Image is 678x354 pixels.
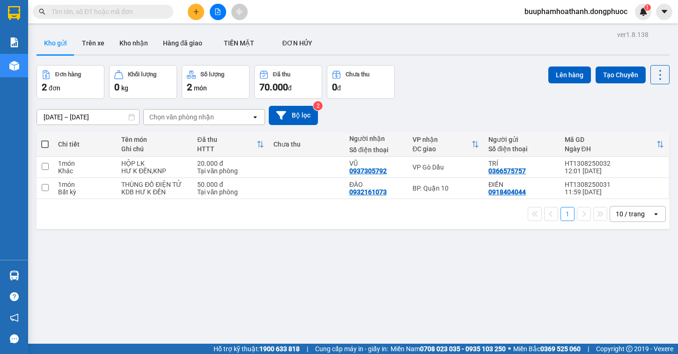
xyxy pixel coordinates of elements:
img: logo-vxr [8,6,20,20]
img: icon-new-feature [639,7,648,16]
span: món [194,84,207,92]
span: | [588,344,589,354]
sup: 2 [313,101,323,111]
div: Mã GD [565,136,656,143]
span: 2 [42,81,47,93]
div: 20.000 đ [197,160,264,167]
svg: open [652,210,660,218]
div: Số điện thoại [488,145,555,153]
span: 70.000 [259,81,288,93]
div: Tại văn phòng [197,167,264,175]
button: caret-down [656,4,672,20]
span: đ [288,84,292,92]
span: plus [193,8,199,15]
button: Đơn hàng2đơn [37,65,104,99]
div: KDB HƯ K ĐỀN [121,188,188,196]
button: Hàng đã giao [155,32,210,54]
div: VP Gò Dầu [413,163,479,171]
div: 0918404044 [488,188,526,196]
div: Người nhận [349,135,403,142]
div: Ghi chú [121,145,188,153]
div: Ngày ĐH [565,145,656,153]
div: HỘP LK [121,160,188,167]
th: Toggle SortBy [408,132,484,157]
div: Khối lượng [128,71,156,78]
span: file-add [214,8,221,15]
span: kg [121,84,128,92]
div: 12:01 [DATE] [565,167,664,175]
div: ĐC giao [413,145,472,153]
sup: 1 [644,4,651,11]
strong: 1900 633 818 [259,345,300,353]
span: TIỀN MẶT [224,39,254,47]
span: Hỗ trợ kỹ thuật: [214,344,300,354]
span: 0 [114,81,119,93]
span: notification [10,313,19,322]
span: aim [236,8,243,15]
div: Đã thu [197,136,256,143]
span: question-circle [10,292,19,301]
div: 11:59 [DATE] [565,188,664,196]
div: Tên món [121,136,188,143]
span: đơn [49,84,60,92]
button: Đã thu70.000đ [254,65,322,99]
button: Số lượng2món [182,65,250,99]
span: buuphamhoathanh.dongphuoc [517,6,635,17]
button: 1 [560,207,575,221]
button: Trên xe [74,32,112,54]
th: Toggle SortBy [192,132,268,157]
button: Khối lượng0kg [109,65,177,99]
div: Khác [58,167,112,175]
button: Bộ lọc [269,106,318,125]
div: 50.000 đ [197,181,264,188]
button: Chưa thu0đ [327,65,395,99]
input: Tìm tên, số ĐT hoặc mã đơn [52,7,162,17]
div: ĐÀO [349,181,403,188]
button: aim [231,4,248,20]
span: Cung cấp máy in - giấy in: [315,344,388,354]
div: 0937305792 [349,167,387,175]
div: HT1308250032 [565,160,664,167]
button: Kho nhận [112,32,155,54]
div: Tại văn phòng [197,188,264,196]
input: Select a date range. [37,110,139,125]
svg: open [251,113,259,121]
div: VP nhận [413,136,472,143]
div: 1 món [58,181,112,188]
div: Đơn hàng [55,71,81,78]
span: message [10,334,19,343]
img: warehouse-icon [9,61,19,71]
button: Kho gửi [37,32,74,54]
span: Miền Bắc [513,344,581,354]
span: Miền Nam [391,344,506,354]
div: HT1308250031 [565,181,664,188]
img: solution-icon [9,37,19,47]
th: Toggle SortBy [560,132,669,157]
div: 10 / trang [616,209,645,219]
button: Lên hàng [548,66,591,83]
div: TRÍ [488,160,555,167]
div: Người gửi [488,136,555,143]
span: caret-down [660,7,669,16]
div: THÙNG ĐỒ ĐIỆN TỬ [121,181,188,188]
div: Chi tiết [58,140,112,148]
button: file-add [210,4,226,20]
div: HƯ K ĐỀN,KNP [121,167,188,175]
span: ⚪️ [508,347,511,351]
span: copyright [626,346,633,352]
span: 1 [646,4,649,11]
span: search [39,8,45,15]
span: đ [337,84,341,92]
div: Bất kỳ [58,188,112,196]
span: ĐƠN HỦY [282,39,312,47]
img: warehouse-icon [9,271,19,280]
span: | [307,344,308,354]
div: ver 1.8.138 [617,29,649,40]
div: 0366575757 [488,167,526,175]
div: Chưa thu [273,140,340,148]
div: BP. Quận 10 [413,184,479,192]
div: Chọn văn phòng nhận [149,112,214,122]
span: 2 [187,81,192,93]
strong: 0708 023 035 - 0935 103 250 [420,345,506,353]
div: ĐIỀN [488,181,555,188]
